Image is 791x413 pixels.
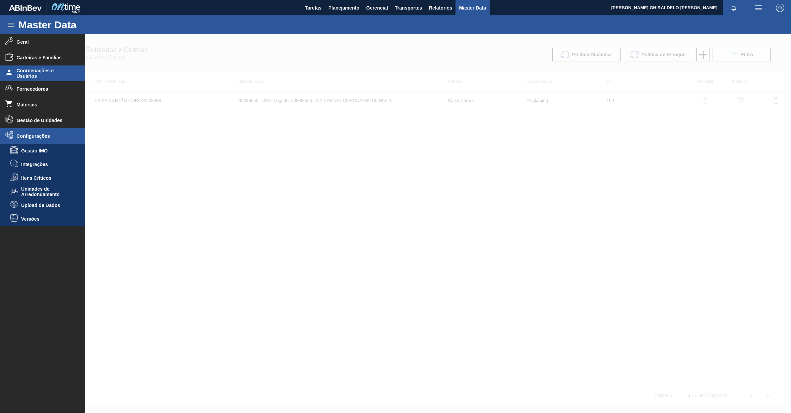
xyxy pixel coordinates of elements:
span: Geral [17,39,73,45]
img: userActions [754,4,762,12]
span: Master Data [459,4,486,12]
span: Integrações [21,162,74,167]
img: TNhmsLtSVTkK8tSr43FrP2fwEKptu5GPRR3wAAAABJRU5ErkJggg== [9,5,42,11]
span: Configurações [17,133,73,139]
span: Carteiras e Famílias [17,55,73,60]
span: Tarefas [305,4,322,12]
span: Fornecedores [17,86,73,92]
span: Relatórios [429,4,452,12]
img: Logout [776,4,784,12]
span: Unidades de Arredondamento [21,186,74,197]
span: Coordenações e Usuários [17,68,73,79]
span: Versões [21,216,74,222]
h1: Master Data [18,21,139,29]
span: Gestão de Unidades [17,118,73,123]
span: Planejamento [328,4,359,12]
span: Gerencial [366,4,388,12]
span: Transportes [395,4,422,12]
span: Materiais [17,102,73,107]
span: Gestão IMO [21,148,74,153]
button: Notificações [723,3,745,13]
span: Upload de Dados [21,203,74,208]
span: Itens Críticos [21,175,74,181]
